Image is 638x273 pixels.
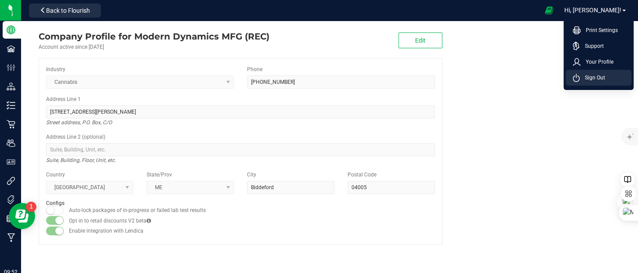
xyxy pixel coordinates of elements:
[564,7,621,14] span: Hi, [PERSON_NAME]!
[9,203,35,229] iframe: Resource center
[7,139,15,147] inline-svg: Users
[46,7,90,14] span: Back to Flourish
[39,43,269,51] div: Account active since [DATE]
[581,26,618,35] span: Print Settings
[46,155,116,165] i: Suite, Building, Floor, Unit, etc.
[581,57,613,66] span: Your Profile
[348,171,376,179] label: Postal Code
[7,82,15,91] inline-svg: Distribution
[46,117,112,128] i: Street address, P.O. Box, C/O
[7,120,15,129] inline-svg: Retail
[580,73,605,82] span: Sign Out
[580,42,604,50] span: Support
[247,75,435,89] input: (123) 456-7890
[7,176,15,185] inline-svg: Integrations
[46,105,435,119] input: Address
[415,37,426,44] span: Edit
[566,70,631,86] li: Sign Out
[39,30,269,43] div: Modern Dynamics MFG (REC)
[46,201,435,206] h2: Configs
[69,217,151,225] label: Opt in to retail discounts V2 beta
[26,201,36,212] iframe: Resource center unread badge
[348,181,435,194] input: Postal Code
[69,206,206,214] label: Auto-lock packages of in-progress or failed lab test results
[7,214,15,223] inline-svg: Reports
[46,143,435,156] input: Suite, Building, Unit, etc.
[247,181,334,194] input: City
[398,32,442,48] button: Edit
[46,171,65,179] label: Country
[539,2,559,19] span: Open Ecommerce Menu
[7,233,15,242] inline-svg: Manufacturing
[46,133,105,141] label: Address Line 2 (optional)
[247,171,256,179] label: City
[46,65,65,73] label: Industry
[247,65,262,73] label: Phone
[573,42,628,50] a: Support
[7,101,15,110] inline-svg: Inventory
[7,44,15,53] inline-svg: Facilities
[69,227,143,235] label: Enable integration with Lendica
[46,95,81,103] label: Address Line 1
[147,171,172,179] label: State/Prov
[7,25,15,34] inline-svg: Company
[7,195,15,204] inline-svg: Tags
[29,4,101,18] button: Back to Flourish
[7,158,15,166] inline-svg: User Roles
[7,63,15,72] inline-svg: Configuration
